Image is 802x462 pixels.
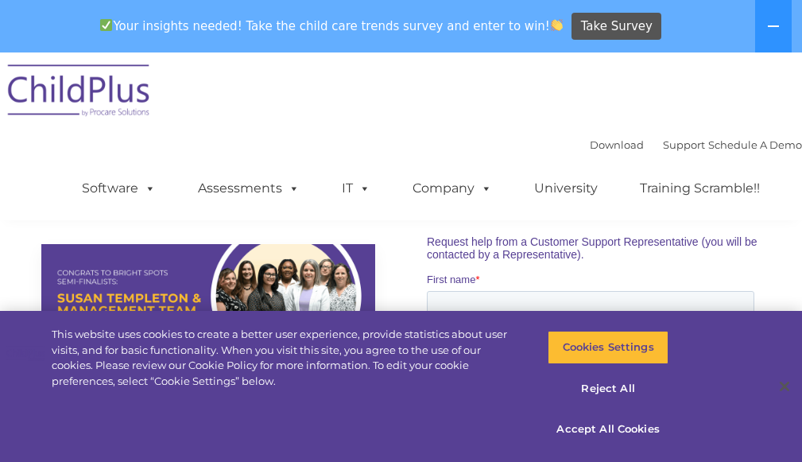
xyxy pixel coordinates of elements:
[100,19,112,31] img: ✅
[767,369,802,404] button: Close
[326,173,386,204] a: IT
[571,13,661,41] a: Take Survey
[397,173,508,204] a: Company
[548,372,668,406] button: Reject All
[52,327,524,389] div: This website uses cookies to create a better user experience, provide statistics about user visit...
[590,138,802,151] font: |
[518,173,614,204] a: University
[551,19,563,31] img: 👏
[590,138,644,151] a: Download
[94,10,570,41] span: Your insights needed! Take the child care trends survey and enter to win!
[182,173,316,204] a: Assessments
[581,13,653,41] span: Take Survey
[708,138,802,151] a: Schedule A Demo
[548,331,668,364] button: Cookies Settings
[548,413,668,446] button: Accept All Cookies
[66,173,172,204] a: Software
[663,138,705,151] a: Support
[624,173,776,204] a: Training Scramble!!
